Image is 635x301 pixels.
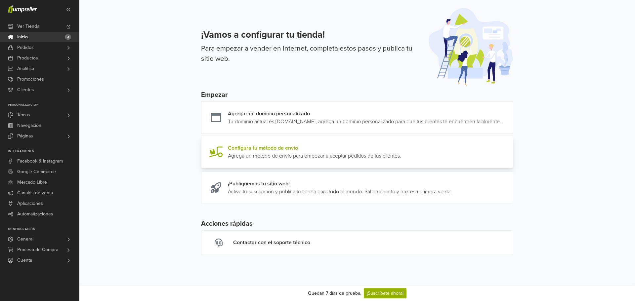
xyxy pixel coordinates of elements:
a: ¡Suscríbete ahora! [364,288,406,298]
span: Inicio [17,32,28,42]
p: Integraciones [8,149,79,153]
span: Proceso de Compra [17,245,58,255]
span: General [17,234,33,245]
span: Aplicaciones [17,198,43,209]
span: Automatizaciones [17,209,53,219]
span: Analítica [17,63,34,74]
a: Contactar con el soporte técnico [201,230,513,255]
p: Para empezar a vender en Internet, completa estos pasos y publica tu sitio web. [201,43,421,64]
span: Ver Tienda [17,21,39,32]
h5: Acciones rápidas [201,220,513,228]
span: Clientes [17,85,34,95]
span: Google Commerce [17,167,56,177]
span: Páginas [17,131,33,141]
img: onboarding-illustration-afe561586f57c9d3ab25.svg [429,8,513,86]
span: Cuenta [17,255,32,266]
p: Configuración [8,227,79,231]
h3: ¡Vamos a configurar tu tienda! [201,29,421,41]
p: Personalización [8,103,79,107]
h5: Empezar [201,91,513,99]
div: Quedan 7 días de prueba. [308,290,361,297]
span: Productos [17,53,38,63]
span: Temas [17,110,30,120]
span: Navegación [17,120,41,131]
div: Contactar con el soporte técnico [233,239,310,247]
span: Pedidos [17,42,34,53]
span: Facebook & Instagram [17,156,63,167]
span: 3 [65,34,71,40]
span: Mercado Libre [17,177,47,188]
span: Canales de venta [17,188,53,198]
span: Promociones [17,74,44,85]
